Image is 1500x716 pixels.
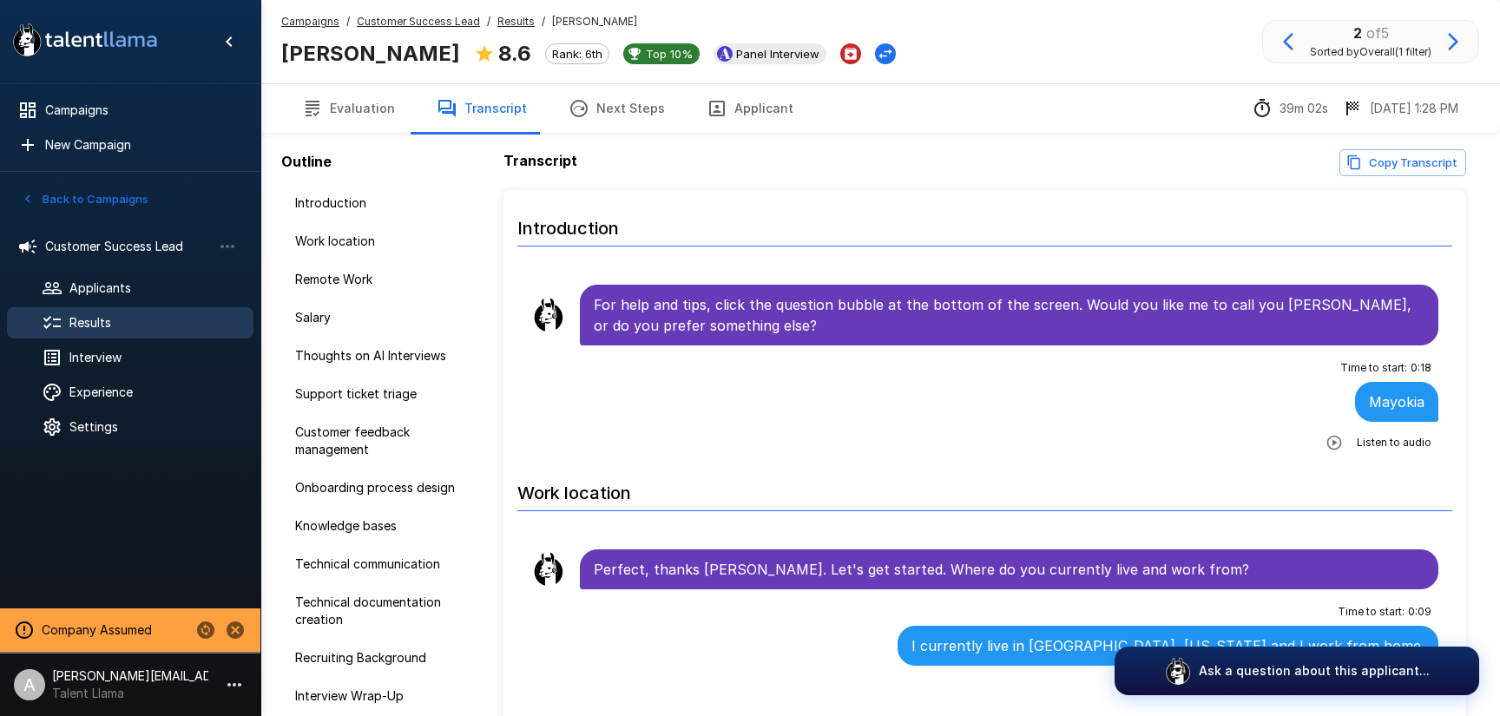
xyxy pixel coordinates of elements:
[552,13,637,30] span: [PERSON_NAME]
[295,424,469,458] span: Customer feedback management
[281,187,483,219] div: Introduction
[346,13,350,30] span: /
[1280,100,1328,117] p: 39m 02s
[594,294,1424,336] p: For help and tips, click the question bubble at the bottom of the screen. Would you like me to ca...
[295,194,469,212] span: Introduction
[548,84,686,133] button: Next Steps
[1340,359,1407,377] span: Time to start :
[686,84,814,133] button: Applicant
[281,642,483,673] div: Recruiting Background
[594,559,1424,580] p: Perfect, thanks [PERSON_NAME]. Let's get started. Where do you currently live and work from?
[281,378,483,410] div: Support ticket triage
[357,15,480,28] u: Customer Success Lead
[911,635,1424,656] p: I currently live in [GEOGRAPHIC_DATA], [US_STATE] and I work from home.
[717,46,733,62] img: ashbyhq_logo.jpeg
[1369,391,1424,412] p: Mayokia
[729,47,826,61] span: Panel Interview
[295,309,469,326] span: Salary
[295,479,469,496] span: Onboarding process design
[281,302,483,333] div: Salary
[281,587,483,635] div: Technical documentation creation
[531,552,566,587] img: llama_clean.png
[517,465,1452,511] h6: Work location
[875,43,896,64] button: Change Stage
[1164,657,1192,685] img: logo_glasses@2x.png
[1115,647,1479,695] button: Ask a question about this applicant...
[281,510,483,542] div: Knowledge bases
[281,417,483,465] div: Customer feedback management
[416,84,548,133] button: Transcript
[295,271,469,288] span: Remote Work
[487,13,490,30] span: /
[1342,98,1458,119] div: The date and time when the interview was completed
[503,152,577,169] b: Transcript
[1199,662,1430,680] p: Ask a question about this applicant...
[1338,603,1405,621] span: Time to start :
[1357,434,1431,451] span: Listen to audio
[1310,43,1431,61] span: Sorted by Overall (1 filter)
[281,472,483,503] div: Onboarding process design
[497,15,535,28] u: Results
[639,47,700,61] span: Top 10%
[1411,359,1431,377] span: 0 : 18
[1370,100,1458,117] p: [DATE] 1:28 PM
[498,41,531,66] b: 8.6
[281,153,332,170] b: Outline
[281,680,483,712] div: Interview Wrap-Up
[281,340,483,371] div: Thoughts on AI Interviews
[1353,24,1362,42] b: 2
[281,15,339,28] u: Campaigns
[281,84,416,133] button: Evaluation
[295,385,469,403] span: Support ticket triage
[295,517,469,535] span: Knowledge bases
[531,298,566,332] img: llama_clean.png
[840,43,861,64] button: Archive Applicant
[714,43,826,64] div: View profile in Ashby
[281,226,483,257] div: Work location
[295,649,469,667] span: Recruiting Background
[295,555,469,573] span: Technical communication
[1366,24,1389,42] span: of 5
[295,594,469,628] span: Technical documentation creation
[1408,603,1431,621] span: 0 : 09
[281,548,483,580] div: Technical communication
[546,47,609,61] span: Rank: 6th
[1252,98,1328,119] div: The time between starting and completing the interview
[281,264,483,295] div: Remote Work
[1339,149,1466,176] button: Copy transcript
[517,200,1452,246] h6: Introduction
[281,41,460,66] b: [PERSON_NAME]
[542,13,545,30] span: /
[295,347,469,365] span: Thoughts on AI Interviews
[295,687,469,705] span: Interview Wrap-Up
[295,233,469,250] span: Work location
